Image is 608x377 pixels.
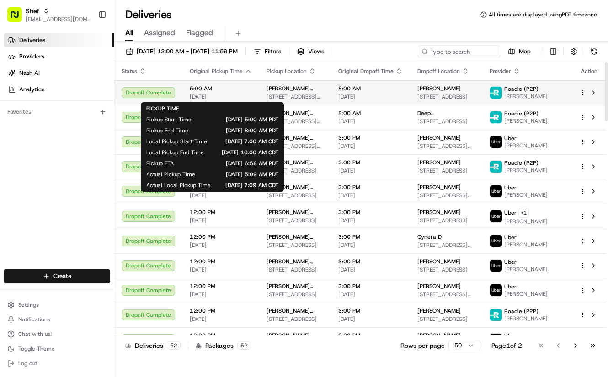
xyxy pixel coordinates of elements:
[125,341,181,350] div: Deliveries
[146,149,204,156] span: Local Pickup End Time
[190,68,243,75] span: Original Pickup Time
[267,118,324,125] span: [STREET_ADDRESS][PERSON_NAME]
[504,266,548,273] span: [PERSON_NAME]
[137,47,238,56] span: [DATE] 12:00 AM - [DATE] 11:59 PM
[86,179,147,188] span: API Documentation
[28,141,64,149] span: Shef Support
[588,45,601,58] button: Refresh
[267,233,324,241] span: [PERSON_NAME] ([PHONE_NUMBER])
[519,47,531,56] span: Map
[206,116,278,123] span: [DATE] 5:00 AM PDT
[504,234,517,241] span: Uber
[225,182,278,189] span: [DATE] 7:09 AM CDT
[190,85,252,92] span: 5:00 AM
[504,159,539,167] span: Roadie (P2P)
[338,266,403,273] span: [DATE]
[417,217,475,224] span: [STREET_ADDRESS]
[400,341,445,350] p: Rows per page
[190,258,252,265] span: 12:00 PM
[19,87,36,104] img: 8571987876998_91fb9ceb93ad5c398215_72.jpg
[338,183,403,191] span: 3:00 PM
[417,233,442,241] span: Cynera D
[338,332,403,339] span: 3:00 PM
[417,159,461,166] span: [PERSON_NAME]
[146,160,174,167] span: Pickup ETA
[77,180,85,188] div: 💻
[490,334,502,346] img: uber-new-logo.jpeg
[18,360,37,367] span: Log out
[18,301,39,309] span: Settings
[122,45,242,58] button: [DATE] 12:00 AM - [DATE] 11:59 PM
[267,183,324,191] span: [PERSON_NAME] ([PHONE_NUMBER])
[417,85,461,92] span: [PERSON_NAME]
[144,27,175,38] span: Assigned
[24,59,151,68] input: Clear
[267,266,324,273] span: [STREET_ADDRESS]
[338,134,403,141] span: 3:00 PM
[338,85,403,92] span: 8:00 AM
[122,68,137,75] span: Status
[167,341,181,350] div: 52
[338,233,403,241] span: 3:00 PM
[19,85,44,94] span: Analytics
[18,345,55,352] span: Toggle Theme
[489,11,597,18] span: All times are displayed using PDT timezone
[490,68,511,75] span: Provider
[338,291,403,298] span: [DATE]
[4,66,114,80] a: Nash AI
[267,110,324,117] span: [PERSON_NAME] ([PHONE_NUMBER])
[9,133,24,147] img: Shef Support
[125,27,133,38] span: All
[219,149,278,156] span: [DATE] 10:00 AM CDT
[41,96,126,104] div: We're available if you need us!
[338,209,403,216] span: 3:00 PM
[267,332,324,339] span: [PERSON_NAME] ([PHONE_NUMBER])
[338,68,394,75] span: Original Dropoff Time
[417,241,475,249] span: [STREET_ADDRESS][PERSON_NAME]
[4,33,114,47] a: Deliveries
[146,171,195,178] span: Actual Pickup Time
[19,52,44,61] span: Providers
[203,127,278,134] span: [DATE] 8:00 AM PDT
[504,258,517,266] span: Uber
[53,272,71,280] span: Create
[146,127,188,134] span: Pickup End Time
[146,105,179,112] span: PICKUP TIME
[18,330,52,338] span: Chat with us!
[210,171,278,178] span: [DATE] 5:09 AM PDT
[490,260,502,272] img: uber-new-logo.jpeg
[338,192,403,199] span: [DATE]
[9,119,59,126] div: Past conversations
[190,217,252,224] span: [DATE]
[4,4,95,26] button: Shef[EMAIL_ADDRESS][DOMAIN_NAME]
[417,332,461,339] span: [PERSON_NAME]
[504,117,548,125] span: [PERSON_NAME]
[19,69,40,77] span: Nash AI
[190,291,252,298] span: [DATE]
[491,341,522,350] div: Page 1 of 2
[504,209,517,216] span: Uber
[26,16,91,23] button: [EMAIL_ADDRESS][DOMAIN_NAME]
[267,142,324,150] span: [STREET_ADDRESS][PERSON_NAME]
[267,159,324,166] span: [PERSON_NAME] ([PHONE_NUMBER])
[308,47,324,56] span: Views
[338,217,403,224] span: [DATE]
[4,313,110,326] button: Notifications
[74,176,150,192] a: 💻API Documentation
[267,209,324,216] span: [PERSON_NAME] (7815306775)
[490,185,502,197] img: uber-new-logo.jpeg
[417,93,475,100] span: [STREET_ADDRESS]
[580,68,599,75] div: Action
[190,209,252,216] span: 12:00 PM
[504,218,548,225] span: [PERSON_NAME]
[146,116,192,123] span: Pickup Start Time
[267,241,324,249] span: [STREET_ADDRESS]
[9,180,16,188] div: 📗
[4,105,110,119] div: Favorites
[155,90,166,101] button: Start new chat
[417,134,461,141] span: [PERSON_NAME]
[267,134,324,141] span: [PERSON_NAME] ([PHONE_NUMBER])
[490,210,502,222] img: uber-new-logo.jpeg
[267,307,324,314] span: [PERSON_NAME] ([PHONE_NUMBER])
[190,266,252,273] span: [DATE]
